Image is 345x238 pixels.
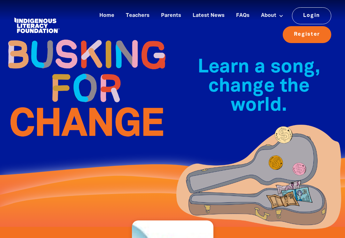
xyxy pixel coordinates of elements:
[232,11,253,21] a: FAQs
[198,59,320,115] span: Learn a song, change the world.
[96,11,118,21] a: Home
[292,7,331,24] a: Login
[122,11,153,21] a: Teachers
[257,11,287,21] a: About
[189,11,228,21] a: Latest News
[157,11,185,21] a: Parents
[283,26,331,43] a: Register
